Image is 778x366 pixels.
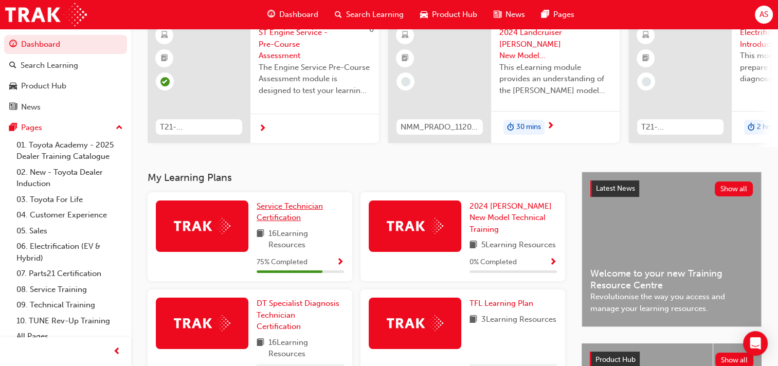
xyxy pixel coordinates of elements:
span: 5 Learning Resources [481,239,556,252]
a: Dashboard [4,35,127,54]
a: pages-iconPages [533,4,583,25]
a: 04. Customer Experience [12,207,127,223]
span: Search Learning [346,9,404,21]
a: 10. TUNE Rev-Up Training [12,313,127,329]
span: T21-FOD_HVIS_PREREQ [641,121,719,133]
span: 0 [369,25,374,34]
span: NMM_PRADO_112024_MODULE_1 [401,121,479,133]
span: 2024 Landcruiser [PERSON_NAME] New Model Mechanisms - Model Outline 1 [499,27,611,62]
span: up-icon [116,121,123,135]
a: 2024 [PERSON_NAME] New Model Technical Training [469,200,557,235]
span: DT Specialist Diagnosis Technician Certification [257,299,339,331]
span: The Engine Service Pre-Course Assessment module is designed to test your learning and understandi... [259,62,371,97]
button: Show Progress [336,256,344,269]
a: TFL Learning Plan [469,298,537,309]
span: Service Technician Certification [257,202,323,223]
span: book-icon [257,228,264,251]
a: News [4,98,127,117]
span: learningRecordVerb_NONE-icon [401,77,410,86]
img: Trak [5,3,87,26]
span: guage-icon [267,8,275,21]
span: Latest News [596,184,635,193]
span: news-icon [494,8,501,21]
span: News [505,9,525,21]
span: duration-icon [507,121,514,134]
span: AS [759,9,768,21]
img: Trak [387,218,443,234]
div: Product Hub [21,80,66,92]
a: 09. Technical Training [12,297,127,313]
span: pages-icon [9,123,17,133]
span: book-icon [469,314,477,326]
span: Product Hub [595,355,636,364]
span: car-icon [420,8,428,21]
span: search-icon [335,8,342,21]
span: Dashboard [279,9,318,21]
span: duration-icon [748,121,755,134]
a: Latest NewsShow allWelcome to your new Training Resource CentreRevolutionise the way you access a... [582,172,762,327]
span: TFL Learning Plan [469,299,533,308]
div: Pages [21,122,42,134]
span: pages-icon [541,8,549,21]
a: 0T21-STENS_PRE_EXAMST Engine Service - Pre-Course AssessmentThe Engine Service Pre-Course Assessm... [148,19,379,143]
span: T21-STENS_PRE_EXAM [160,121,238,133]
span: booktick-icon [402,52,409,65]
span: learningResourceType_ELEARNING-icon [642,29,649,42]
button: Show Progress [549,256,557,269]
div: News [21,101,41,113]
a: Latest NewsShow all [590,180,753,197]
span: 0 % Completed [469,257,517,268]
a: NMM_PRADO_112024_MODULE_12024 Landcruiser [PERSON_NAME] New Model Mechanisms - Model Outline 1Thi... [388,19,620,143]
span: 30 mins [516,121,541,133]
span: ST Engine Service - Pre-Course Assessment [259,27,371,62]
span: book-icon [469,239,477,252]
span: 3 Learning Resources [481,314,556,326]
span: 75 % Completed [257,257,307,268]
a: 05. Sales [12,223,127,239]
a: All Pages [12,328,127,344]
button: AS [755,6,773,24]
img: Trak [174,315,230,331]
a: Search Learning [4,56,127,75]
a: Service Technician Certification [257,200,344,224]
a: 08. Service Training [12,282,127,298]
span: booktick-icon [161,52,168,65]
span: learningResourceType_ELEARNING-icon [161,29,168,42]
a: 02. New - Toyota Dealer Induction [12,164,127,192]
a: search-iconSearch Learning [327,4,412,25]
span: Welcome to your new Training Resource Centre [590,268,753,291]
a: DT Specialist Diagnosis Technician Certification [257,298,344,333]
button: Pages [4,118,127,137]
span: Product Hub [432,9,477,21]
a: news-iconNews [485,4,533,25]
a: 03. Toyota For Life [12,192,127,208]
span: This eLearning module provides an understanding of the [PERSON_NAME] model line-up and its Katash... [499,62,611,97]
h3: My Learning Plans [148,172,565,184]
span: Pages [553,9,574,21]
img: Trak [387,315,443,331]
button: Show all [715,181,753,196]
span: learningRecordVerb_COMPLETE-icon [160,77,170,86]
span: Show Progress [549,258,557,267]
span: Show Progress [336,258,344,267]
span: car-icon [9,82,17,91]
span: booktick-icon [642,52,649,65]
span: Revolutionise the way you access and manage your learning resources. [590,291,753,314]
span: 2 hrs [757,121,772,133]
span: 2024 [PERSON_NAME] New Model Technical Training [469,202,552,234]
span: search-icon [9,61,16,70]
a: guage-iconDashboard [259,4,327,25]
div: Search Learning [21,60,78,71]
span: 16 Learning Resources [268,228,344,251]
span: learningRecordVerb_NONE-icon [642,77,651,86]
a: 01. Toyota Academy - 2025 Dealer Training Catalogue [12,137,127,164]
span: 16 Learning Resources [268,337,344,360]
span: guage-icon [9,40,17,49]
div: Open Intercom Messenger [743,331,768,356]
span: prev-icon [113,345,121,358]
span: next-icon [547,122,554,131]
a: 07. Parts21 Certification [12,266,127,282]
a: car-iconProduct Hub [412,4,485,25]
